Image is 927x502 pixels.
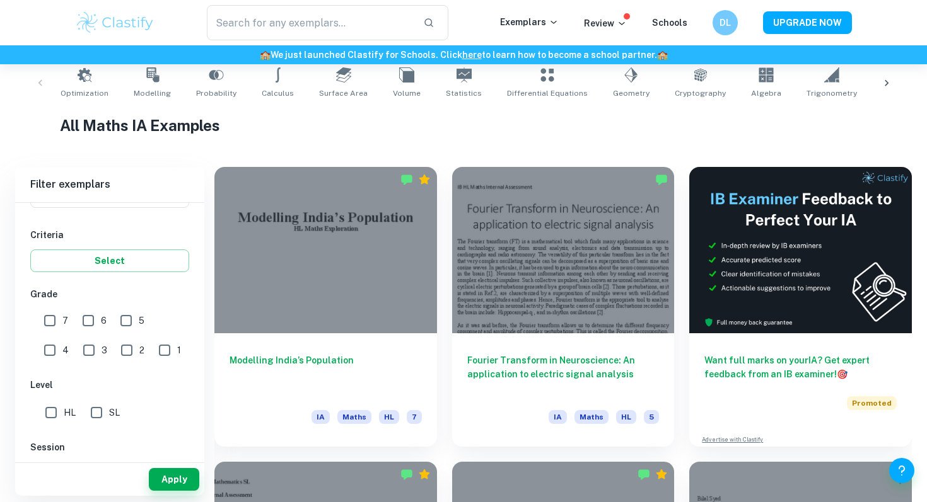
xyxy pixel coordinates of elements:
[675,88,726,99] span: Cryptography
[30,287,189,301] h6: Grade
[30,378,189,392] h6: Level
[149,468,199,491] button: Apply
[177,343,181,357] span: 1
[452,167,675,447] a: Fourier Transform in Neuroscience: An application to electric signal analysisIAMathsHL5
[889,458,914,483] button: Help and Feedback
[393,88,421,99] span: Volume
[718,16,733,30] h6: DL
[655,173,668,186] img: Marked
[574,410,609,424] span: Maths
[64,406,76,419] span: HL
[467,353,660,395] h6: Fourier Transform in Neuroscience: An application to electric signal analysis
[207,5,413,40] input: Search for any exemplars...
[549,410,567,424] span: IA
[15,167,204,202] h6: Filter exemplars
[751,88,781,99] span: Algebra
[30,249,189,272] button: Select
[418,468,431,481] div: Premium
[689,167,912,333] img: Thumbnail
[101,314,107,328] span: 6
[196,88,236,99] span: Probability
[60,114,867,137] h1: All Maths IA Examples
[847,396,897,410] span: Promoted
[61,88,108,99] span: Optimization
[837,369,848,379] span: 🎯
[644,410,659,424] span: 5
[638,468,650,481] img: Marked
[652,18,687,28] a: Schools
[337,410,371,424] span: Maths
[713,10,738,35] button: DL
[613,88,650,99] span: Geometry
[655,468,668,481] div: Premium
[379,410,399,424] span: HL
[230,353,422,395] h6: Modelling India’s Population
[462,50,482,60] a: here
[109,406,120,419] span: SL
[807,88,857,99] span: Trigonometry
[418,173,431,186] div: Premium
[62,343,69,357] span: 4
[689,167,912,447] a: Want full marks on yourIA? Get expert feedback from an IB examiner!PromotedAdvertise with Clastify
[30,440,189,454] h6: Session
[3,48,924,62] h6: We just launched Clastify for Schools. Click to learn how to become a school partner.
[763,11,852,34] button: UPGRADE NOW
[75,10,155,35] img: Clastify logo
[30,228,189,242] h6: Criteria
[407,410,422,424] span: 7
[62,314,68,328] span: 7
[446,88,482,99] span: Statistics
[139,314,144,328] span: 5
[102,343,107,357] span: 3
[319,88,368,99] span: Surface Area
[704,353,897,381] h6: Want full marks on your IA ? Get expert feedback from an IB examiner!
[139,343,144,357] span: 2
[214,167,437,447] a: Modelling India’s PopulationIAMathsHL7
[657,50,668,60] span: 🏫
[262,88,294,99] span: Calculus
[312,410,330,424] span: IA
[702,435,763,444] a: Advertise with Clastify
[400,468,413,481] img: Marked
[507,88,588,99] span: Differential Equations
[500,15,559,29] p: Exemplars
[616,410,636,424] span: HL
[260,50,271,60] span: 🏫
[400,173,413,186] img: Marked
[584,16,627,30] p: Review
[134,88,171,99] span: Modelling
